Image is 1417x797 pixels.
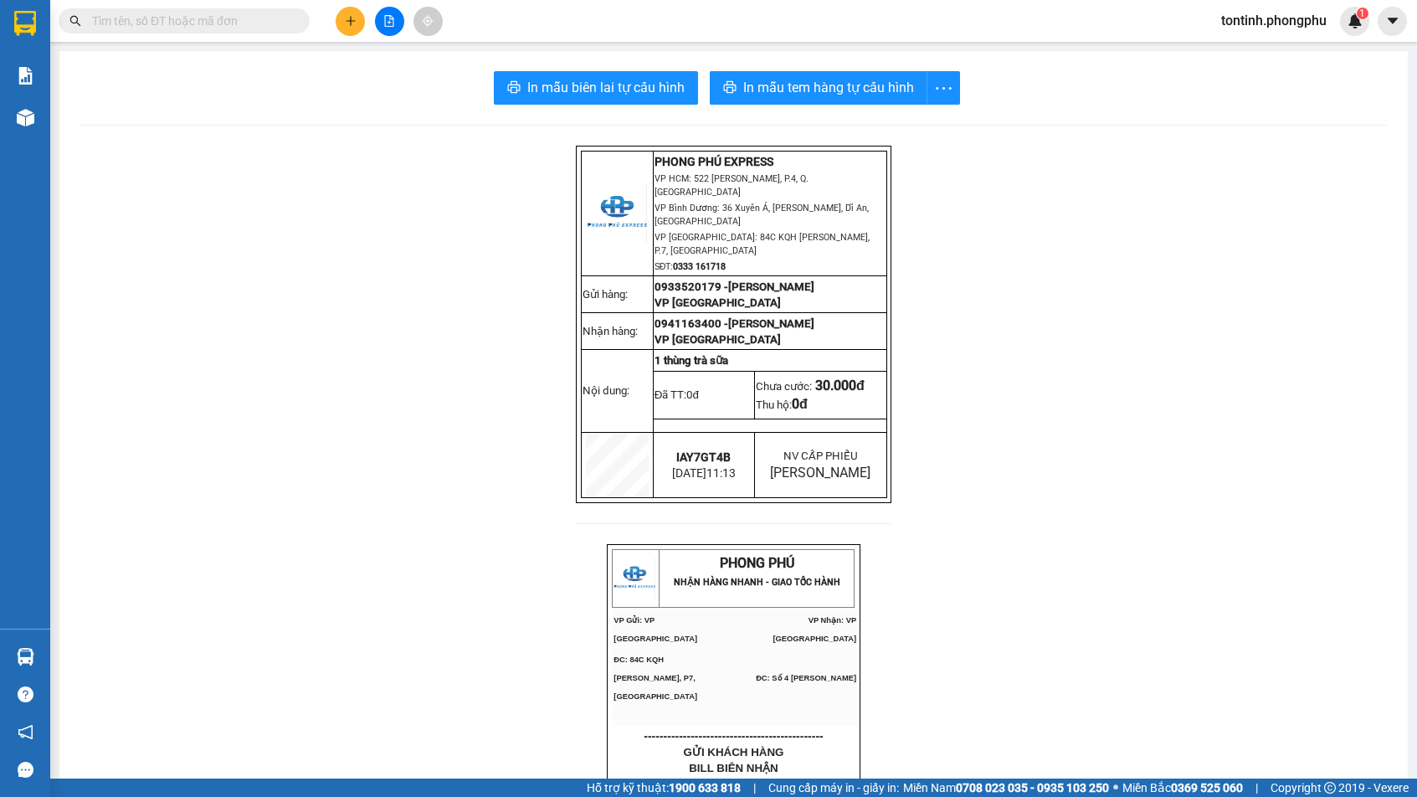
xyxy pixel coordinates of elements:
button: plus [336,7,365,36]
span: Chưa cước: [756,380,865,393]
span: 0đ [686,388,698,401]
span: Miền Nam [903,779,1109,797]
span: notification [18,724,33,740]
span: Thu hộ: [756,398,808,411]
img: warehouse-icon [17,648,34,666]
span: 11:13 [706,466,736,480]
button: printerIn mẫu biên lai tự cấu hình [494,71,698,105]
span: 0941163400 - [655,317,728,330]
span: file-add [383,15,395,27]
span: Mã đơn : [684,778,783,790]
button: more [927,71,960,105]
span: VP Bình Dương: 36 Xuyên Á, [PERSON_NAME], Dĩ An, [GEOGRAPHIC_DATA] [655,203,869,227]
strong: 0333 161718 [673,261,726,272]
img: icon-new-feature [1348,13,1363,28]
span: ⚪️ [1113,784,1118,791]
span: [DATE] [672,466,736,480]
span: ĐC: Số 4 [PERSON_NAME] [756,674,856,682]
span: [PERSON_NAME] [770,465,870,481]
span: VP [GEOGRAPHIC_DATA] [655,333,781,346]
span: tontinh.phongphu [1208,10,1340,31]
button: caret-down [1378,7,1407,36]
span: Đã TT: [655,388,699,401]
span: [PERSON_NAME] [728,280,814,293]
span: | [753,779,756,797]
span: 30.000đ [815,378,865,393]
img: solution-icon [17,67,34,85]
span: [PERSON_NAME] [728,317,814,330]
span: ĐC: 84C KQH [PERSON_NAME], P7, [GEOGRAPHIC_DATA] [614,656,697,701]
span: 1 [1359,8,1365,19]
span: message [18,762,33,778]
span: more [927,78,959,99]
span: 1 thùng trà sữa [655,354,728,367]
button: printerIn mẫu tem hàng tự cấu hình [710,71,927,105]
span: VP Nhận: VP [GEOGRAPHIC_DATA] [773,616,856,643]
img: warehouse-icon [17,109,34,126]
span: Hỗ trợ kỹ thuật: [587,779,741,797]
span: Nhận hàng: [583,325,638,337]
button: file-add [375,7,404,36]
span: aim [422,15,434,27]
strong: 1900 633 818 [669,781,741,794]
span: VP [GEOGRAPHIC_DATA]: 84C KQH [PERSON_NAME], P.7, [GEOGRAPHIC_DATA] [655,232,870,256]
span: VP Gửi: VP [GEOGRAPHIC_DATA] [614,616,697,643]
span: ---------------------------------------------- [644,729,823,743]
span: plus [345,15,357,27]
span: | [1255,779,1258,797]
span: 0đ [792,396,808,412]
span: VP [GEOGRAPHIC_DATA] [655,296,781,309]
img: logo [587,183,647,244]
span: SĐT: [655,261,726,272]
span: VP HCM: 522 [PERSON_NAME], P.4, Q.[GEOGRAPHIC_DATA] [655,173,809,198]
img: logo-vxr [14,11,36,36]
strong: 0708 023 035 - 0935 103 250 [956,781,1109,794]
span: GỬI KHÁCH HÀNG [684,746,784,758]
img: logo [614,558,655,599]
span: Miền Bắc [1122,779,1243,797]
strong: NHẬN HÀNG NHANH - GIAO TỐC HÀNH [674,577,840,588]
input: Tìm tên, số ĐT hoặc mã đơn [92,12,290,30]
span: 0933520179 - [655,280,814,293]
span: NV CẤP PHIẾU [783,450,858,462]
span: In mẫu tem hàng tự cấu hình [743,77,914,98]
span: caret-down [1385,13,1400,28]
span: IAY7GT4B [676,450,731,464]
span: In mẫu biên lai tự cấu hình [527,77,685,98]
span: PHONG PHÚ [720,555,794,571]
span: BILL BIÊN NHẬN [689,762,778,774]
strong: 0369 525 060 [1171,781,1243,794]
sup: 1 [1357,8,1368,19]
span: printer [723,80,737,96]
button: aim [413,7,443,36]
span: Cung cấp máy in - giấy in: [768,779,899,797]
span: question-circle [18,686,33,702]
span: Gửi hàng: [583,288,628,301]
span: printer [507,80,521,96]
span: copyright [1324,782,1336,794]
span: Nội dung: [583,384,629,397]
strong: PHONG PHÚ EXPRESS [655,155,773,168]
span: search [69,15,81,27]
span: IAY7GT4B [730,778,783,790]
